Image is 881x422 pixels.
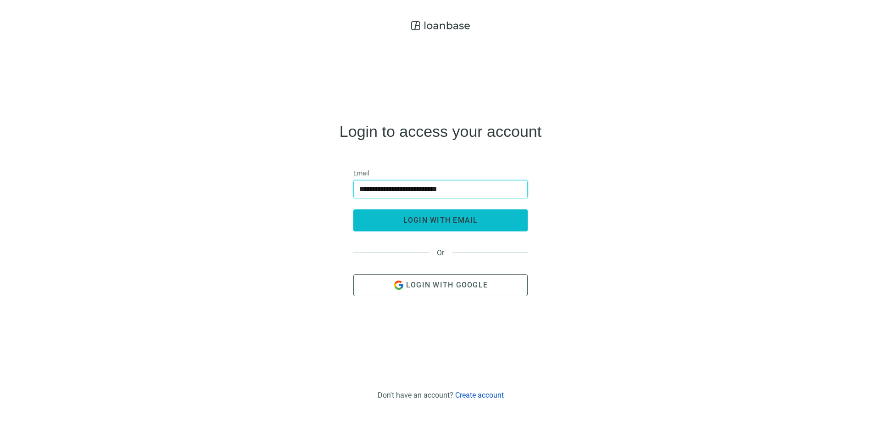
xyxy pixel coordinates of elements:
span: Login with Google [406,281,488,289]
button: login with email [353,209,528,231]
button: Login with Google [353,274,528,296]
h4: Login to access your account [340,124,541,139]
a: Create account [455,391,504,399]
span: Email [353,168,369,178]
span: Or [429,248,452,257]
span: login with email [403,216,478,225]
div: Don't have an account? [378,391,504,399]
